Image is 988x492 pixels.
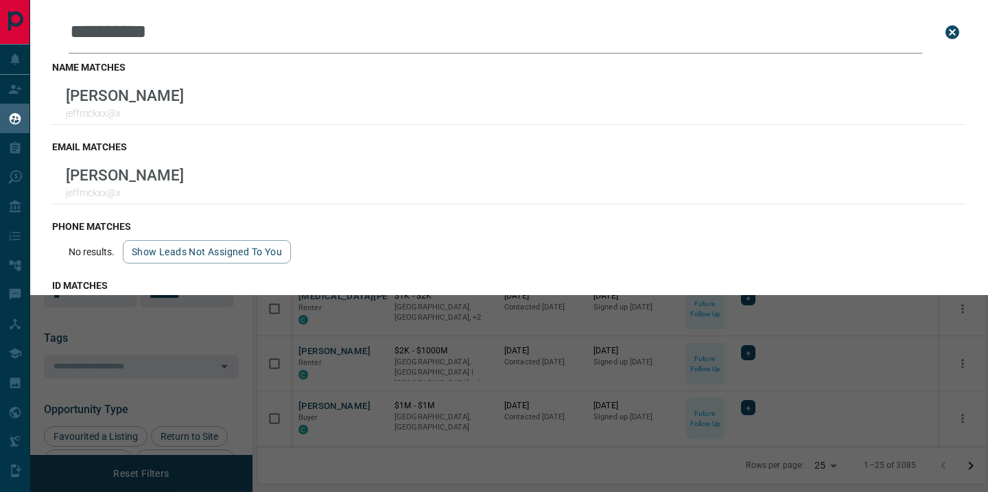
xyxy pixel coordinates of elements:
[66,187,184,198] p: jeffmckxx@x
[69,246,115,257] p: No results.
[52,280,966,291] h3: id matches
[939,19,966,46] button: close search bar
[52,62,966,73] h3: name matches
[123,240,291,263] button: show leads not assigned to you
[66,86,184,104] p: [PERSON_NAME]
[66,108,184,119] p: jeffmckxx@x
[52,221,966,232] h3: phone matches
[66,166,184,184] p: [PERSON_NAME]
[52,141,966,152] h3: email matches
